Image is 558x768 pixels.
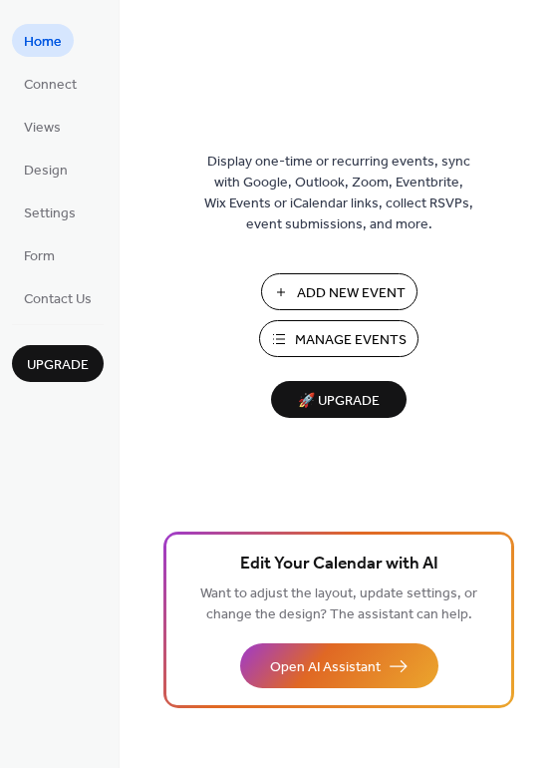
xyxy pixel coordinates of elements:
[24,161,68,182] span: Design
[297,283,406,304] span: Add New Event
[12,281,104,314] a: Contact Us
[270,657,381,678] span: Open AI Assistant
[295,330,407,351] span: Manage Events
[12,67,89,100] a: Connect
[12,238,67,271] a: Form
[200,580,477,628] span: Want to adjust the layout, update settings, or change the design? The assistant can help.
[12,24,74,57] a: Home
[240,643,438,688] button: Open AI Assistant
[261,273,418,310] button: Add New Event
[240,551,438,578] span: Edit Your Calendar with AI
[259,320,418,357] button: Manage Events
[12,153,80,186] a: Design
[12,345,104,382] button: Upgrade
[24,32,62,53] span: Home
[24,203,76,224] span: Settings
[24,75,77,96] span: Connect
[12,110,73,143] a: Views
[27,355,89,376] span: Upgrade
[283,388,395,415] span: 🚀 Upgrade
[12,195,88,228] a: Settings
[24,118,61,139] span: Views
[271,381,407,418] button: 🚀 Upgrade
[24,246,55,267] span: Form
[24,289,92,310] span: Contact Us
[204,152,473,235] span: Display one-time or recurring events, sync with Google, Outlook, Zoom, Eventbrite, Wix Events or ...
